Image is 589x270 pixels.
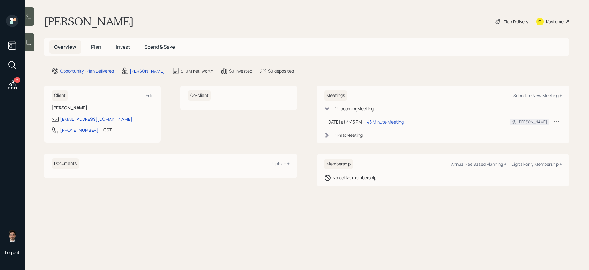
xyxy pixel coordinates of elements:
div: 45 Minute Meeting [367,119,404,125]
span: Spend & Save [144,44,175,50]
h6: Membership [324,159,353,169]
div: Kustomer [546,18,565,25]
h1: [PERSON_NAME] [44,15,133,28]
div: $0 invested [229,68,252,74]
h6: Documents [52,158,79,169]
span: Overview [54,44,76,50]
div: [PERSON_NAME] [130,68,165,74]
div: [PERSON_NAME] [518,119,547,125]
div: $0 deposited [268,68,294,74]
div: Log out [5,249,20,255]
div: Annual Fee Based Planning + [451,161,506,167]
div: Edit [146,93,153,98]
div: $1.0M net-worth [181,68,213,74]
div: No active membership [333,174,376,181]
div: Upload + [272,161,290,166]
div: Schedule New Meeting + [513,93,562,98]
div: [EMAIL_ADDRESS][DOMAIN_NAME] [60,116,132,122]
div: [DATE] at 4:45 PM [326,119,362,125]
span: Plan [91,44,101,50]
div: Opportunity · Plan Delivered [60,68,114,74]
h6: Client [52,90,68,101]
div: 1 Past Meeting [335,132,363,138]
div: 2 [14,77,20,83]
h6: Meetings [324,90,347,101]
img: jonah-coleman-headshot.png [6,230,18,242]
div: 1 Upcoming Meeting [335,105,374,112]
h6: [PERSON_NAME] [52,105,153,111]
div: Digital-only Membership + [511,161,562,167]
div: Plan Delivery [504,18,528,25]
div: [PHONE_NUMBER] [60,127,98,133]
h6: Co-client [188,90,211,101]
div: CST [103,127,112,133]
span: Invest [116,44,130,50]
